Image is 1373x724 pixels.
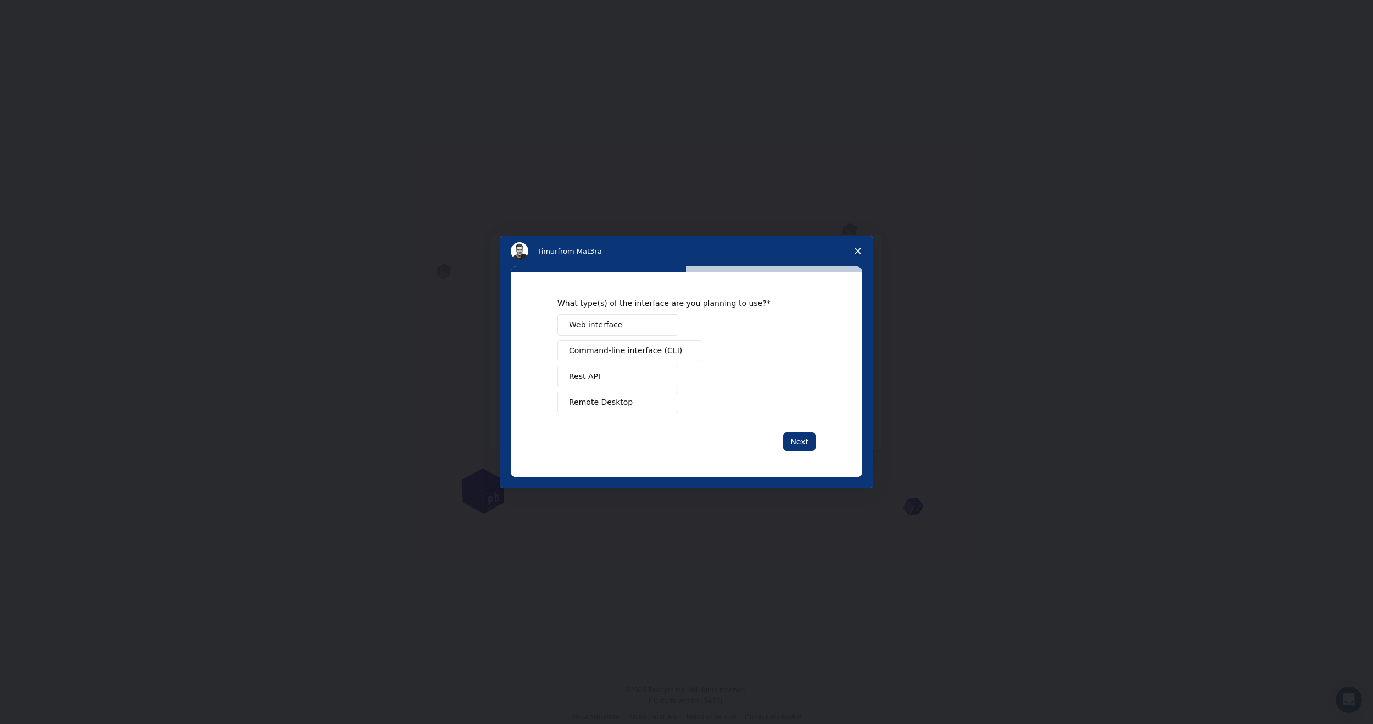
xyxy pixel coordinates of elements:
[569,397,633,408] span: Remote Desktop
[557,340,702,361] button: Command-line interface (CLI)
[22,8,56,18] span: Destek
[557,247,601,255] span: from Mat3ra
[569,345,682,357] span: Command-line interface (CLI)
[537,247,557,255] span: Timur
[557,314,678,336] button: Web interface
[569,371,600,382] span: Rest API
[557,366,678,387] button: Rest API
[557,298,799,308] div: What type(s) of the interface are you planning to use?
[783,432,816,451] button: Next
[569,319,622,331] span: Web interface
[842,236,873,266] span: Close survey
[511,242,528,260] img: Profile image for Timur
[557,392,678,413] button: Remote Desktop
